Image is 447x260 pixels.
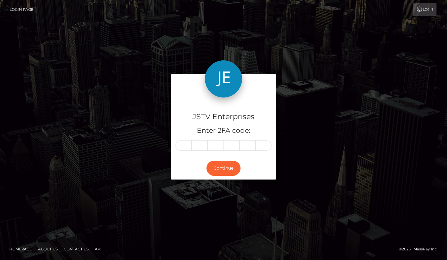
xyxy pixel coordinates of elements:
h4: JSTV Enterprises [176,111,271,122]
button: Continue [206,161,241,176]
a: Homepage [7,244,34,254]
a: Login Page [10,3,33,16]
a: About Us [36,244,60,254]
h5: Enter 2FA code: [176,126,271,136]
div: © 2025 , MassPay Inc. [399,246,442,253]
a: Login [413,3,436,16]
a: Contact Us [61,244,91,254]
img: JSTV Enterprises [205,60,242,97]
a: API [92,244,104,254]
